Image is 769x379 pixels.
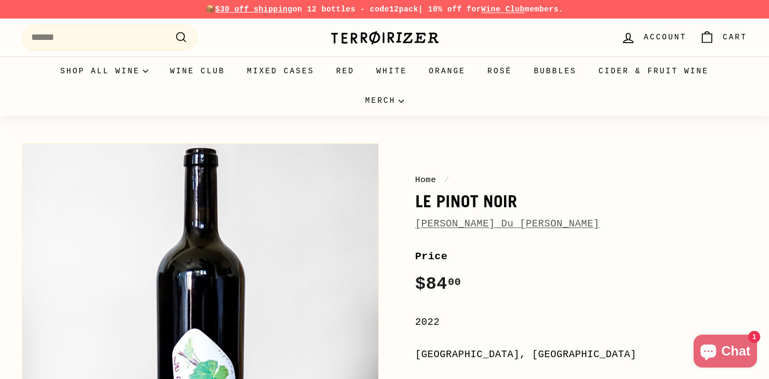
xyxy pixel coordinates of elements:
[481,5,525,14] a: Wine Club
[418,56,477,86] a: Orange
[523,56,588,86] a: Bubbles
[442,175,453,185] span: /
[477,56,523,86] a: Rosé
[415,192,748,211] h1: Le Pinot Noir
[415,175,437,185] a: Home
[159,56,236,86] a: Wine Club
[415,248,748,265] label: Price
[325,56,366,86] a: Red
[644,31,686,43] span: Account
[215,5,293,14] span: $30 off shipping
[415,347,748,363] div: [GEOGRAPHIC_DATA], [GEOGRAPHIC_DATA]
[415,173,748,186] nav: breadcrumbs
[690,335,760,370] inbox-online-store-chat: Shopify online store chat
[22,3,747,15] p: 📦 on 12 bottles - code | 10% off for members.
[614,21,693,54] a: Account
[389,5,418,14] strong: 12pack
[415,274,461,294] span: $84
[236,56,325,86] a: Mixed Cases
[693,21,754,54] a: Cart
[354,86,415,115] summary: Merch
[49,56,159,86] summary: Shop all wine
[588,56,720,86] a: Cider & Fruit Wine
[723,31,747,43] span: Cart
[415,218,600,229] a: [PERSON_NAME] Du [PERSON_NAME]
[448,276,461,288] sup: 00
[366,56,418,86] a: White
[415,314,748,330] div: 2022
